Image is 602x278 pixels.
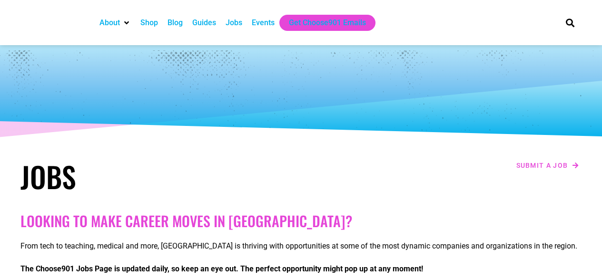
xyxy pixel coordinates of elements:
[252,17,275,29] a: Events
[20,264,423,273] strong: The Choose901 Jobs Page is updated daily, so keep an eye out. The perfect opportunity might pop u...
[20,240,582,252] p: From tech to teaching, medical and more, [GEOGRAPHIC_DATA] is thriving with opportunities at some...
[516,162,568,169] span: Submit a job
[192,17,216,29] a: Guides
[226,17,242,29] a: Jobs
[289,17,366,29] a: Get Choose901 Emails
[95,15,136,31] div: About
[95,15,550,31] nav: Main nav
[562,15,578,30] div: Search
[140,17,158,29] a: Shop
[168,17,183,29] a: Blog
[20,159,296,193] h1: Jobs
[99,17,120,29] a: About
[513,159,582,172] a: Submit a job
[20,212,582,230] h2: Looking to make career moves in [GEOGRAPHIC_DATA]?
